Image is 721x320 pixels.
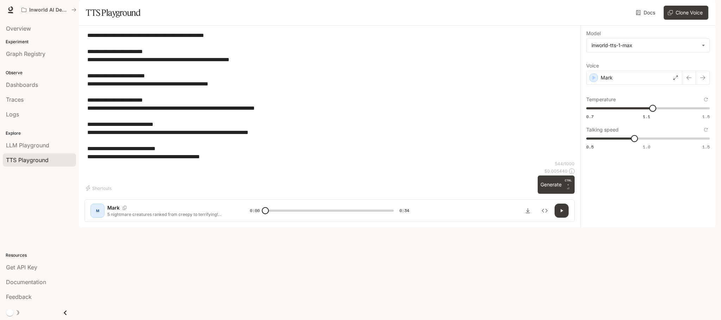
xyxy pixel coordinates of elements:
button: Copy Voice ID [120,206,129,210]
p: Voice [586,63,599,68]
a: Docs [634,6,658,20]
p: Talking speed [586,127,619,132]
span: 0:34 [399,207,409,214]
span: 1.5 [702,144,710,150]
button: GenerateCTRL +⏎ [538,175,575,194]
button: Reset to default [702,126,710,134]
button: Inspect [538,204,552,218]
span: 0:00 [250,207,260,214]
p: Inworld AI Demos [29,7,69,13]
p: Mark [107,204,120,211]
button: Clone Voice [664,6,708,20]
span: 0.7 [586,114,594,120]
p: Model [586,31,601,36]
span: 0.5 [586,144,594,150]
div: M [92,205,103,216]
h1: TTS Playground [86,6,140,20]
button: All workspaces [18,3,80,17]
p: ⏎ [564,178,572,191]
div: inworld-tts-1-max [587,39,709,52]
button: Reset to default [702,96,710,103]
button: Download audio [521,204,535,218]
p: 5 nightmare creatures ranked from creepy to terrifying! Number 5 – Bloodfang Bat. Hangs upside do... [107,211,233,217]
p: Temperature [586,97,616,102]
div: inworld-tts-1-max [592,42,698,49]
p: Mark [601,74,613,81]
p: $ 0.005440 [544,168,568,174]
button: Shortcuts [84,183,114,194]
span: 1.1 [643,114,650,120]
span: 1.5 [702,114,710,120]
p: CTRL + [564,178,572,187]
span: 1.0 [643,144,650,150]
